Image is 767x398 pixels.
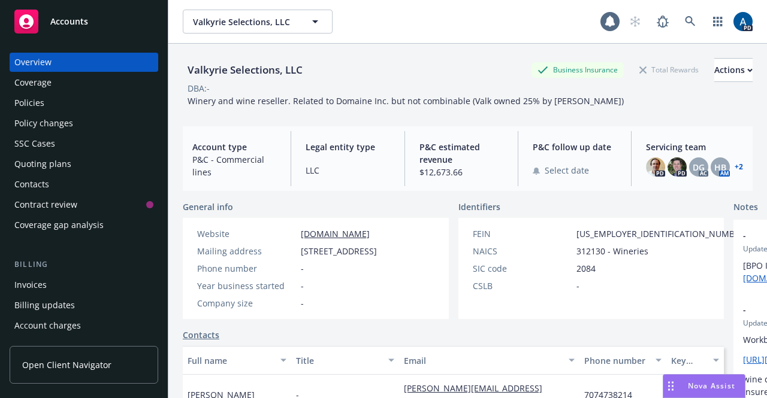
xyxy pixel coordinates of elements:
[10,316,158,335] a: Account charges
[10,175,158,194] a: Contacts
[306,164,389,177] span: LLC
[14,134,55,153] div: SSC Cases
[301,297,304,309] span: -
[183,329,219,341] a: Contacts
[10,53,158,72] a: Overview
[646,157,665,177] img: photo
[197,297,296,309] div: Company size
[576,262,596,275] span: 2084
[301,245,377,257] span: [STREET_ADDRESS]
[197,245,296,257] div: Mailing address
[10,73,158,92] a: Coverage
[14,93,44,113] div: Policies
[735,163,743,171] a: +2
[714,58,753,82] button: Actions
[473,279,572,292] div: CSLB
[197,279,296,292] div: Year business started
[301,228,370,239] a: [DOMAIN_NAME]
[301,279,304,292] span: -
[188,82,210,95] div: DBA: -
[183,200,233,213] span: General info
[14,114,73,133] div: Policy changes
[188,95,624,107] span: Winery and wine reseller. Related to Domaine Inc. but not combinable (Valk owned 25% by [PERSON_N...
[10,5,158,38] a: Accounts
[473,262,572,275] div: SIC code
[10,215,158,235] a: Coverage gap analysis
[576,279,579,292] span: -
[14,53,52,72] div: Overview
[706,10,730,34] a: Switch app
[22,358,111,371] span: Open Client Navigator
[733,200,758,215] span: Notes
[399,346,579,375] button: Email
[671,354,706,367] div: Key contact
[576,245,648,257] span: 312130 - Wineries
[579,346,666,375] button: Phone number
[291,346,400,375] button: Title
[14,275,47,294] div: Invoices
[183,10,333,34] button: Valkyrie Selections, LLC
[584,354,648,367] div: Phone number
[14,215,104,235] div: Coverage gap analysis
[14,73,52,92] div: Coverage
[197,227,296,240] div: Website
[533,141,617,153] span: P&C follow up date
[10,114,158,133] a: Policy changes
[545,164,589,177] span: Select date
[10,195,158,214] a: Contract review
[473,227,572,240] div: FEIN
[532,62,624,77] div: Business Insurance
[183,62,307,78] div: Valkyrie Selections, LLC
[192,141,276,153] span: Account type
[10,93,158,113] a: Policies
[633,62,705,77] div: Total Rewards
[651,10,675,34] a: Report a Bug
[296,354,382,367] div: Title
[666,346,724,375] button: Key contact
[646,141,743,153] span: Servicing team
[688,381,735,391] span: Nova Assist
[193,16,297,28] span: Valkyrie Selections, LLC
[10,275,158,294] a: Invoices
[668,157,687,177] img: photo
[188,354,273,367] div: Full name
[197,262,296,275] div: Phone number
[183,346,291,375] button: Full name
[714,59,753,81] div: Actions
[714,161,726,174] span: HB
[458,200,500,213] span: Identifiers
[14,316,81,335] div: Account charges
[14,175,49,194] div: Contacts
[419,166,503,178] span: $12,673.66
[419,141,503,166] span: P&C estimated revenue
[10,259,158,271] div: Billing
[306,141,389,153] span: Legal entity type
[404,354,561,367] div: Email
[14,195,77,214] div: Contract review
[663,374,745,398] button: Nova Assist
[10,154,158,174] a: Quoting plans
[678,10,702,34] a: Search
[576,227,748,240] span: [US_EMPLOYER_IDENTIFICATION_NUMBER]
[192,153,276,178] span: P&C - Commercial lines
[10,296,158,315] a: Billing updates
[301,262,304,275] span: -
[733,12,753,31] img: photo
[473,245,572,257] div: NAICS
[10,134,158,153] a: SSC Cases
[14,154,71,174] div: Quoting plans
[663,375,678,397] div: Drag to move
[693,161,705,174] span: DG
[14,296,75,315] div: Billing updates
[50,17,88,26] span: Accounts
[623,10,647,34] a: Start snowing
